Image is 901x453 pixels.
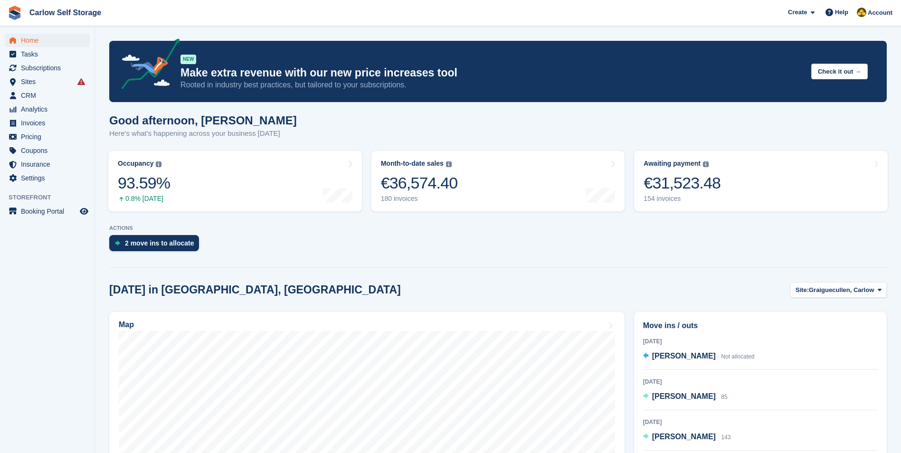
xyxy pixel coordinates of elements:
span: 85 [721,394,727,400]
div: [DATE] [643,337,878,346]
a: menu [5,130,90,143]
span: Settings [21,171,78,185]
a: [PERSON_NAME] Not allocated [643,350,755,363]
a: menu [5,171,90,185]
span: Home [21,34,78,47]
a: Occupancy 93.59% 0.8% [DATE] [108,151,362,211]
div: €31,523.48 [644,173,721,193]
span: Site: [796,285,809,295]
a: menu [5,103,90,116]
a: menu [5,116,90,130]
span: Graiguecullen, Carlow [809,285,874,295]
span: CRM [21,89,78,102]
span: Sites [21,75,78,88]
span: Booking Portal [21,205,78,218]
span: Invoices [21,116,78,130]
a: Month-to-date sales €36,574.40 180 invoices [371,151,625,211]
div: Month-to-date sales [381,160,444,168]
a: menu [5,205,90,218]
p: Make extra revenue with our new price increases tool [180,66,804,80]
div: [DATE] [643,418,878,426]
p: Rooted in industry best practices, but tailored to your subscriptions. [180,80,804,90]
span: [PERSON_NAME] [652,352,716,360]
div: Occupancy [118,160,153,168]
span: Analytics [21,103,78,116]
a: menu [5,34,90,47]
h2: Move ins / outs [643,320,878,331]
img: price-adjustments-announcement-icon-8257ccfd72463d97f412b2fc003d46551f7dbcb40ab6d574587a9cd5c0d94... [114,38,180,93]
span: Pricing [21,130,78,143]
a: Awaiting payment €31,523.48 154 invoices [634,151,888,211]
span: Coupons [21,144,78,157]
span: Not allocated [721,353,754,360]
div: 154 invoices [644,195,721,203]
img: Kevin Moore [857,8,866,17]
div: 2 move ins to allocate [125,239,194,247]
span: 143 [721,434,730,441]
img: icon-info-grey-7440780725fd019a000dd9b08b2336e03edf1995a4989e88bcd33f0948082b44.svg [703,161,709,167]
span: Account [868,8,892,18]
span: Create [788,8,807,17]
div: Awaiting payment [644,160,701,168]
span: [PERSON_NAME] [652,433,716,441]
a: [PERSON_NAME] 143 [643,431,731,444]
div: 0.8% [DATE] [118,195,170,203]
span: Subscriptions [21,61,78,75]
button: Check it out → [811,64,868,79]
p: Here's what's happening across your business [DATE] [109,128,297,139]
span: Help [835,8,848,17]
h2: [DATE] in [GEOGRAPHIC_DATA], [GEOGRAPHIC_DATA] [109,283,401,296]
button: Site: Graiguecullen, Carlow [790,282,887,298]
p: ACTIONS [109,225,887,231]
span: Tasks [21,47,78,61]
a: menu [5,75,90,88]
div: 180 invoices [381,195,458,203]
a: menu [5,89,90,102]
div: €36,574.40 [381,173,458,193]
span: [PERSON_NAME] [652,392,716,400]
a: 2 move ins to allocate [109,235,204,256]
a: menu [5,158,90,171]
div: [DATE] [643,377,878,386]
div: 93.59% [118,173,170,193]
img: icon-info-grey-7440780725fd019a000dd9b08b2336e03edf1995a4989e88bcd33f0948082b44.svg [446,161,452,167]
img: icon-info-grey-7440780725fd019a000dd9b08b2336e03edf1995a4989e88bcd33f0948082b44.svg [156,161,161,167]
img: stora-icon-8386f47178a22dfd0bd8f6a31ec36ba5ce8667c1dd55bd0f319d3a0aa187defe.svg [8,6,22,20]
span: Insurance [21,158,78,171]
a: menu [5,61,90,75]
img: move_ins_to_allocate_icon-fdf77a2bb77ea45bf5b3d319d69a93e2d87916cf1d5bf7949dd705db3b84f3ca.svg [115,240,120,246]
a: menu [5,47,90,61]
a: Preview store [78,206,90,217]
i: Smart entry sync failures have occurred [77,78,85,85]
a: menu [5,144,90,157]
h1: Good afternoon, [PERSON_NAME] [109,114,297,127]
h2: Map [119,321,134,329]
a: [PERSON_NAME] 85 [643,391,728,403]
a: Carlow Self Storage [26,5,105,20]
span: Storefront [9,193,95,202]
div: NEW [180,55,196,64]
